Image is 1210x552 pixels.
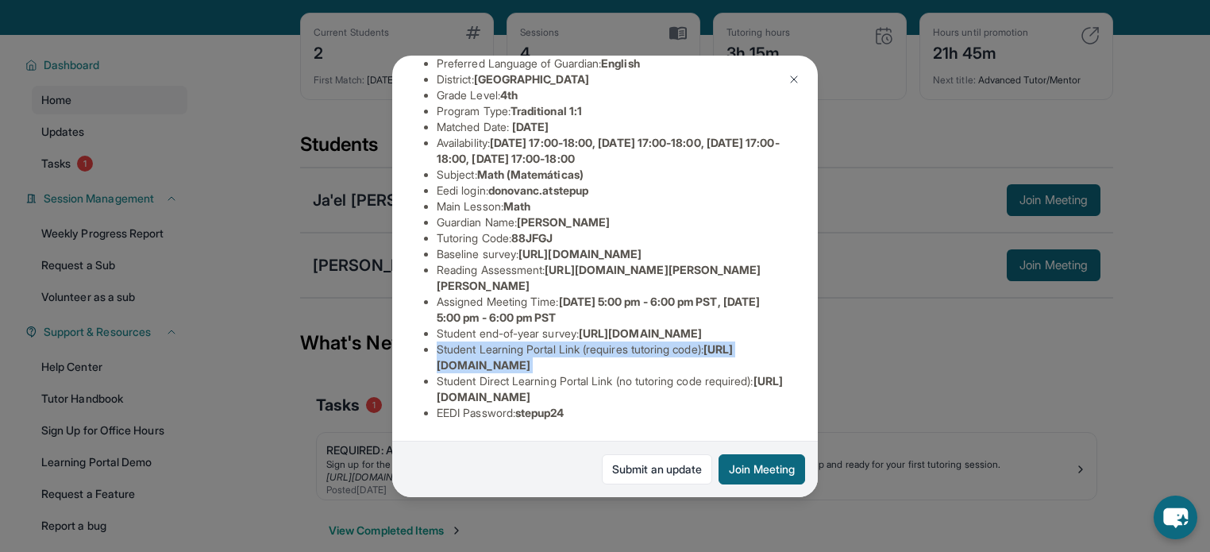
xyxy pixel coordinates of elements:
li: Baseline survey : [437,246,786,262]
li: Matched Date: [437,119,786,135]
span: stepup24 [515,406,565,419]
li: Assigned Meeting Time : [437,294,786,326]
span: [DATE] [512,120,549,133]
li: Student end-of-year survey : [437,326,786,342]
span: Traditional 1:1 [511,104,582,118]
span: [DATE] 5:00 pm - 6:00 pm PST, [DATE] 5:00 pm - 6:00 pm PST [437,295,760,324]
li: Student Learning Portal Link (requires tutoring code) : [437,342,786,373]
span: [URL][DOMAIN_NAME] [518,247,642,261]
a: Submit an update [602,454,712,484]
span: [URL][DOMAIN_NAME] [579,326,702,340]
li: Program Type: [437,103,786,119]
span: 4th [500,88,518,102]
li: Grade Level: [437,87,786,103]
span: 88JFGJ [511,231,553,245]
span: [DATE] 17:00-18:00, [DATE] 17:00-18:00, [DATE] 17:00-18:00, [DATE] 17:00-18:00 [437,136,780,165]
span: Math [503,199,530,213]
span: [GEOGRAPHIC_DATA] [474,72,589,86]
button: Join Meeting [719,454,805,484]
li: Subject : [437,167,786,183]
img: Close Icon [788,73,800,86]
li: EEDI Password : [437,405,786,421]
li: Reading Assessment : [437,262,786,294]
li: Tutoring Code : [437,230,786,246]
li: Student Direct Learning Portal Link (no tutoring code required) : [437,373,786,405]
li: Preferred Language of Guardian: [437,56,786,71]
button: chat-button [1154,496,1197,539]
span: donovanc.atstepup [488,183,588,197]
span: English [601,56,640,70]
li: Main Lesson : [437,199,786,214]
span: Math (Matemáticas) [477,168,584,181]
span: [PERSON_NAME] [517,215,610,229]
li: Availability: [437,135,786,167]
span: [URL][DOMAIN_NAME][PERSON_NAME][PERSON_NAME] [437,263,761,292]
li: Eedi login : [437,183,786,199]
li: District: [437,71,786,87]
li: Guardian Name : [437,214,786,230]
